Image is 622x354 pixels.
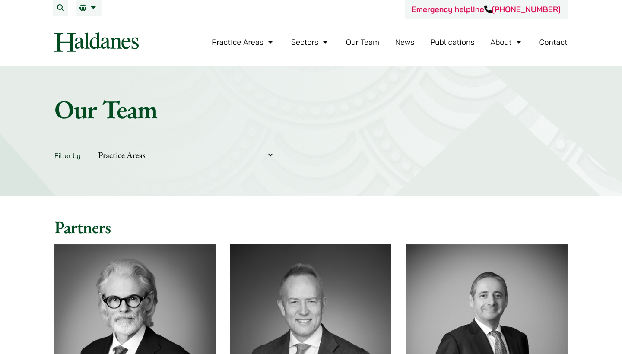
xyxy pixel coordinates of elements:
[54,32,139,52] img: Logo of Haldanes
[79,4,98,11] a: EN
[54,151,81,160] label: Filter by
[54,217,568,237] h2: Partners
[54,94,568,125] h1: Our Team
[395,37,415,47] a: News
[346,37,379,47] a: Our Team
[291,37,330,47] a: Sectors
[212,37,275,47] a: Practice Areas
[490,37,523,47] a: About
[539,37,568,47] a: Contact
[430,37,475,47] a: Publications
[412,4,561,14] a: Emergency helpline[PHONE_NUMBER]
